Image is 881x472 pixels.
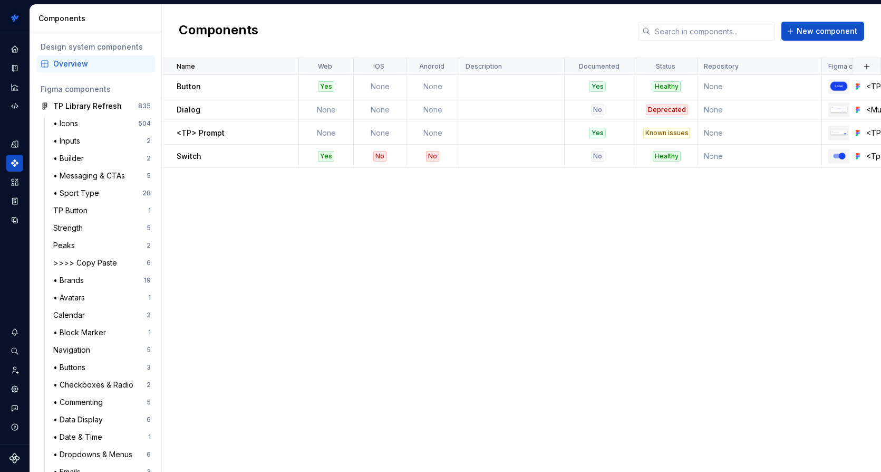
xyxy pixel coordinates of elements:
[6,362,23,379] a: Invite team
[147,224,151,232] div: 5
[177,128,225,138] p: <TP> Prompt
[318,81,334,92] div: Yes
[591,151,604,162] div: No
[698,121,822,145] td: None
[653,81,681,92] div: Healthy
[38,13,157,24] div: Components
[318,151,334,162] div: Yes
[6,193,23,210] a: Storybook stories
[829,81,848,91] img: <TP Button>
[49,133,155,149] a: • Inputs2
[41,84,151,95] div: Figma components
[147,259,151,267] div: 6
[179,22,258,41] h2: Components
[53,380,138,390] div: • Checkboxes & Radio
[6,60,23,77] a: Documentation
[466,62,502,71] p: Description
[147,416,151,424] div: 6
[591,105,604,115] div: No
[6,343,23,360] div: Search ⌘K
[6,381,23,398] a: Settings
[6,98,23,115] div: Code automation
[6,174,23,191] a: Assets
[177,62,195,71] p: Name
[6,400,23,417] div: Contact support
[148,294,151,302] div: 1
[49,220,155,237] a: Strength5
[651,22,775,41] input: Search in components...
[49,342,155,358] a: Navigation5
[49,411,155,428] a: • Data Display6
[299,98,354,121] td: None
[653,151,681,162] div: Healthy
[177,81,201,92] p: Button
[589,128,606,138] div: Yes
[646,105,688,115] div: Deprecated
[53,414,107,425] div: • Data Display
[177,151,201,162] p: Switch
[49,167,155,184] a: • Messaging & CTAs5
[299,121,354,145] td: None
[53,136,84,146] div: • Inputs
[829,105,848,114] img: <MuiDialog>
[698,98,822,121] td: None
[41,42,151,52] div: Design system components
[53,258,121,268] div: >>>> Copy Paste
[406,75,459,98] td: None
[6,324,23,341] button: Notifications
[6,41,23,58] div: Home
[49,254,155,271] a: >>>> Copy Paste6
[49,446,155,463] a: • Dropdowns & Menus6
[6,136,23,153] a: Design tokens
[53,292,89,303] div: • Avatars
[49,359,155,376] a: • Buttons3
[49,185,155,202] a: • Sport Type28
[53,362,90,373] div: • Buttons
[6,79,23,96] a: Analytics
[6,212,23,229] a: Data sources
[177,105,200,115] p: Dialog
[147,311,151,319] div: 2
[53,397,107,408] div: • Commenting
[53,205,92,216] div: TP Button
[589,81,606,92] div: Yes
[147,398,151,407] div: 5
[147,137,151,145] div: 2
[698,75,822,98] td: None
[138,119,151,128] div: 504
[406,98,459,121] td: None
[147,154,151,163] div: 2
[373,151,386,162] div: No
[138,102,151,110] div: 835
[147,241,151,250] div: 2
[53,59,151,69] div: Overview
[53,432,107,442] div: • Date & Time
[53,118,82,129] div: • Icons
[49,272,155,289] a: • Brands19
[829,150,848,163] img: <TpdsSwitch>
[49,376,155,393] a: • Checkboxes & Radio2
[49,150,155,167] a: • Builder2
[354,121,406,145] td: None
[354,98,406,121] td: None
[147,346,151,354] div: 5
[53,327,110,338] div: • Block Marker
[781,22,864,41] button: New component
[49,394,155,411] a: • Commenting5
[9,453,20,464] svg: Supernova Logo
[643,128,690,138] div: Known issues
[6,155,23,172] a: Components
[698,145,822,168] td: None
[704,62,739,71] p: Repository
[49,289,155,306] a: • Avatars1
[797,26,857,36] span: New component
[53,153,88,164] div: • Builder
[8,12,21,25] img: 4eb2c90a-beb3-47d2-b0e5-0e686db1db46.png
